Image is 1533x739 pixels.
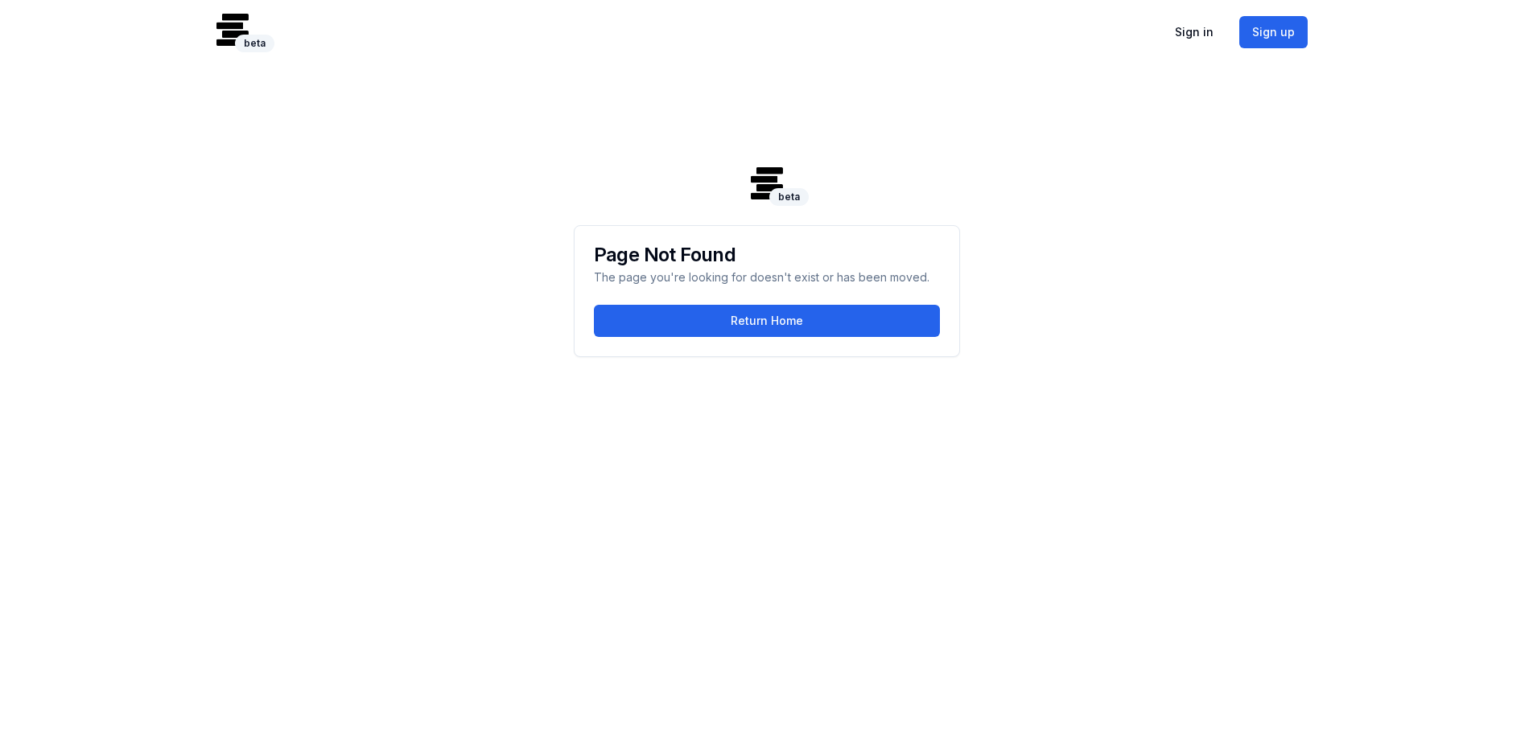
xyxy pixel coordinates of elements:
[594,312,940,328] a: Return Home
[769,188,809,206] div: beta
[594,269,940,285] p: The page you're looking for doesn't exist or has been moved.
[751,167,783,199] img: logo
[235,35,274,52] div: beta
[594,245,940,265] h3: Page Not Found
[216,14,249,46] img: logo
[1162,16,1226,48] button: Sign in
[1239,16,1308,48] button: Sign up
[594,305,940,337] button: Return Home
